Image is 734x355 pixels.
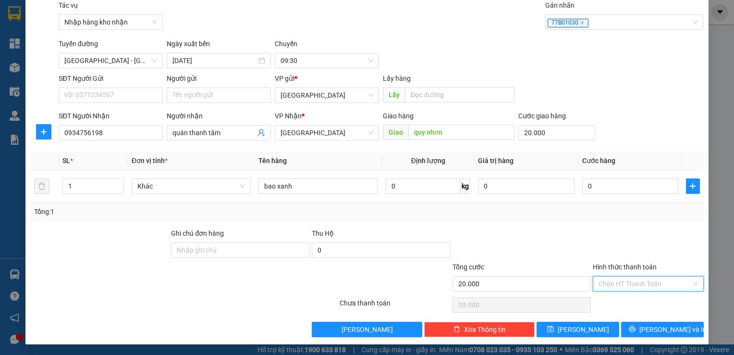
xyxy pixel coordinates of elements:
[167,111,271,121] div: Người nhận
[478,178,574,194] input: 0
[281,126,373,140] span: Bình Định
[312,229,334,237] span: Thu Hộ
[62,157,70,165] span: SL
[59,1,78,9] label: Tác vụ
[258,178,378,194] input: VD: Bàn, Ghế
[275,112,302,120] span: VP Nhận
[171,229,224,237] label: Ghi chú đơn hàng
[621,322,704,337] button: printer[PERSON_NAME] và In
[59,73,163,84] div: SĐT Người Gửi
[59,38,163,53] div: Tuyến đường
[478,157,514,165] span: Giá trị hàng
[342,324,393,335] span: [PERSON_NAME]
[59,111,163,121] div: SĐT Người Nhận
[453,263,484,271] span: Tổng cước
[518,112,566,120] label: Cước giao hàng
[281,88,373,102] span: Đà Nẵng
[639,324,707,335] span: [PERSON_NAME] và In
[408,125,514,140] input: Dọc đường
[167,38,271,53] div: Ngày xuất bến
[64,15,157,29] span: Nhập hàng kho nhận
[34,206,283,217] div: Tổng: 1
[167,73,271,84] div: Người gửi
[36,124,51,139] button: plus
[537,322,619,337] button: save[PERSON_NAME]
[461,178,470,194] span: kg
[275,38,379,53] div: Chuyến
[171,242,310,258] input: Ghi chú đơn hàng
[275,73,379,84] div: VP gửi
[258,157,287,165] span: Tên hàng
[464,324,506,335] span: Xóa Thông tin
[453,326,460,333] span: delete
[172,55,257,66] input: 15/10/2025
[582,157,615,165] span: Cước hàng
[132,157,168,165] span: Đơn vị tính
[383,112,414,120] span: Giao hàng
[424,322,535,337] button: deleteXóa Thông tin
[411,157,445,165] span: Định lượng
[629,326,636,333] span: printer
[518,125,596,140] input: Cước giao hàng
[558,324,609,335] span: [PERSON_NAME]
[548,19,588,27] span: 77B01030
[383,125,408,140] span: Giao
[339,298,451,315] div: Chưa thanh toán
[383,75,411,82] span: Lấy hàng
[545,1,575,9] label: Gán nhãn
[281,53,373,68] span: 09:30
[405,87,514,102] input: Dọc đường
[137,179,245,193] span: Khác
[580,20,585,25] span: close
[34,178,49,194] button: delete
[312,322,422,337] button: [PERSON_NAME]
[37,128,51,136] span: plus
[383,87,405,102] span: Lấy
[257,129,265,137] span: user-add
[547,326,554,333] span: save
[64,53,157,68] span: Đà Nẵng - Bình Định (Hàng)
